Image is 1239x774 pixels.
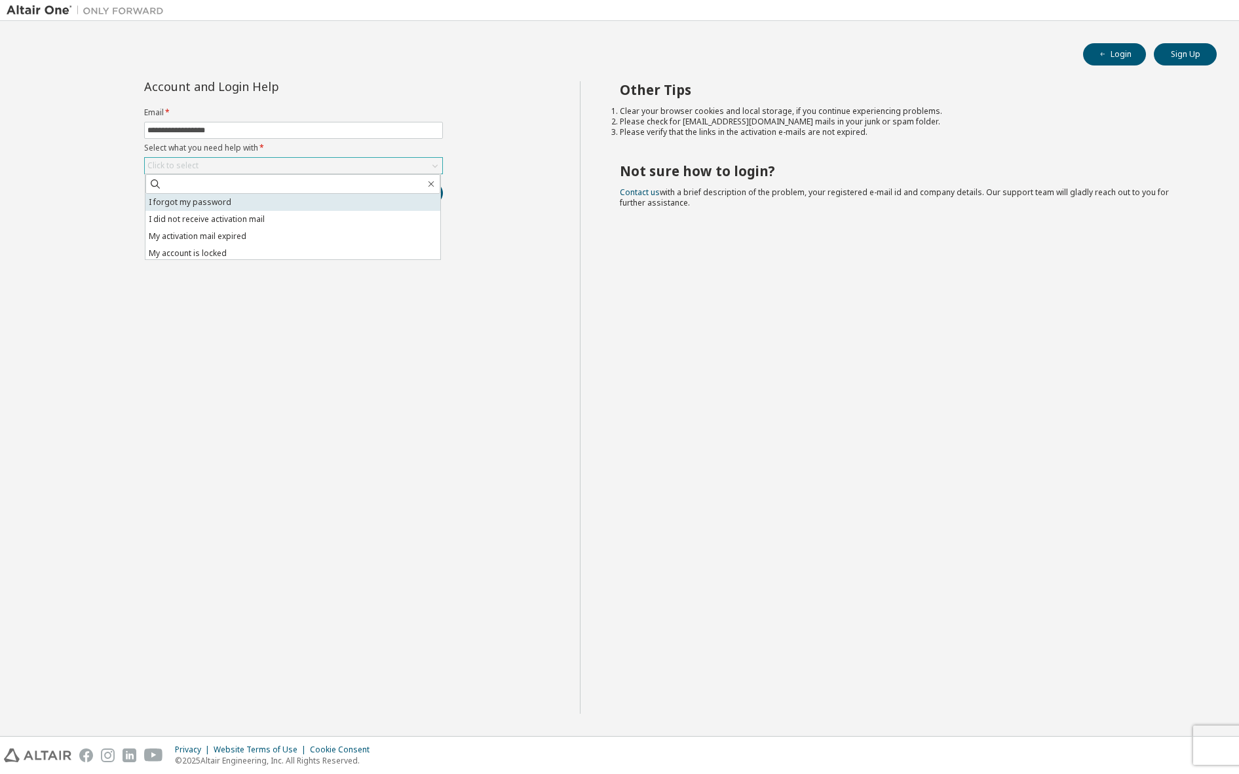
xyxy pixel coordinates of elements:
img: instagram.svg [101,748,115,762]
img: facebook.svg [79,748,93,762]
div: Cookie Consent [310,745,377,755]
div: Click to select [145,158,442,174]
img: Altair One [7,4,170,17]
li: Please check for [EMAIL_ADDRESS][DOMAIN_NAME] mails in your junk or spam folder. [620,117,1193,127]
div: Website Terms of Use [214,745,310,755]
div: Account and Login Help [144,81,383,92]
label: Select what you need help with [144,143,443,153]
button: Sign Up [1154,43,1217,65]
a: Contact us [620,187,660,198]
h2: Not sure how to login? [620,162,1193,179]
img: linkedin.svg [123,748,136,762]
button: Login [1083,43,1146,65]
li: Please verify that the links in the activation e-mails are not expired. [620,127,1193,138]
h2: Other Tips [620,81,1193,98]
label: Email [144,107,443,118]
div: Click to select [147,160,199,171]
li: Clear your browser cookies and local storage, if you continue experiencing problems. [620,106,1193,117]
img: altair_logo.svg [4,748,71,762]
p: © 2025 Altair Engineering, Inc. All Rights Reserved. [175,755,377,766]
img: youtube.svg [144,748,163,762]
div: Privacy [175,745,214,755]
span: with a brief description of the problem, your registered e-mail id and company details. Our suppo... [620,187,1169,208]
li: I forgot my password [145,194,440,211]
